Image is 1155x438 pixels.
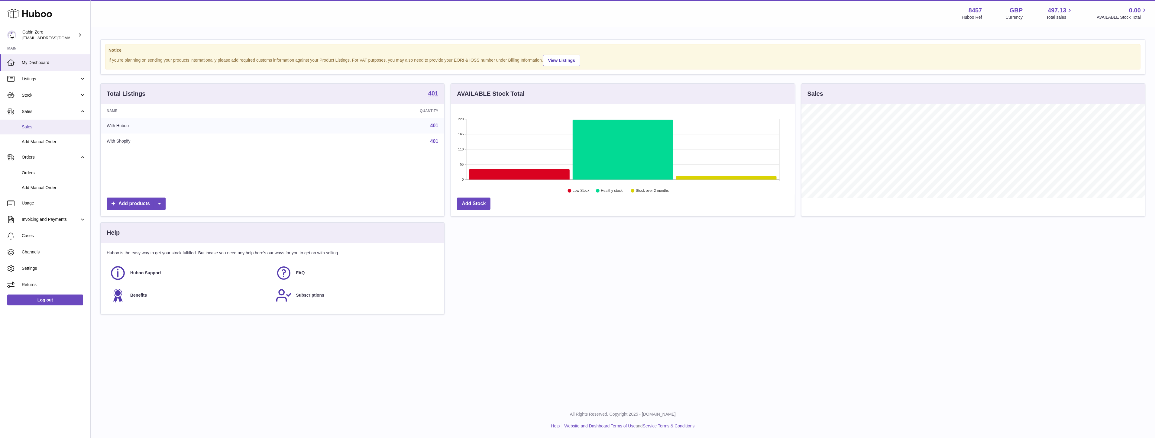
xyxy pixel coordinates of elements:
a: FAQ [276,265,435,281]
text: Stock over 2 months [636,189,669,193]
p: Huboo is the easy way to get your stock fulfilled. But incase you need any help here's our ways f... [107,250,438,256]
strong: GBP [1010,6,1023,14]
td: With Huboo [101,118,286,134]
div: Currency [1006,14,1023,20]
h3: AVAILABLE Stock Total [457,90,524,98]
strong: 401 [428,90,438,96]
strong: 8457 [969,6,982,14]
td: With Shopify [101,134,286,149]
text: 110 [458,147,464,151]
span: FAQ [296,270,305,276]
span: 0.00 [1129,6,1141,14]
a: 401 [428,90,438,98]
a: Benefits [110,287,270,304]
a: View Listings [543,55,580,66]
a: Huboo Support [110,265,270,281]
a: 0.00 AVAILABLE Stock Total [1097,6,1148,20]
span: 497.13 [1048,6,1066,14]
h3: Sales [807,90,823,98]
a: Website and Dashboard Terms of Use [564,424,636,428]
span: AVAILABLE Stock Total [1097,14,1148,20]
span: Usage [22,200,86,206]
text: 0 [462,178,464,181]
p: All Rights Reserved. Copyright 2025 - [DOMAIN_NAME] [95,411,1150,417]
th: Name [101,104,286,118]
text: Healthy stock [601,189,623,193]
text: 220 [458,117,464,121]
span: Orders [22,170,86,176]
a: 401 [430,139,438,144]
a: Log out [7,295,83,305]
a: Service Terms & Conditions [643,424,695,428]
span: Sales [22,124,86,130]
h3: Help [107,229,120,237]
div: If you're planning on sending your products internationally please add required customs informati... [108,54,1137,66]
a: 497.13 Total sales [1046,6,1073,20]
span: Stock [22,92,79,98]
a: Subscriptions [276,287,435,304]
a: 401 [430,123,438,128]
span: Settings [22,266,86,271]
a: Add Stock [457,198,490,210]
div: Huboo Ref [962,14,982,20]
strong: Notice [108,47,1137,53]
span: Orders [22,154,79,160]
text: Low Stock [573,189,590,193]
span: Invoicing and Payments [22,217,79,222]
span: Benefits [130,292,147,298]
th: Quantity [286,104,444,118]
span: Add Manual Order [22,185,86,191]
a: Help [551,424,560,428]
span: My Dashboard [22,60,86,66]
span: Returns [22,282,86,288]
li: and [562,423,694,429]
span: Sales [22,109,79,114]
a: Add products [107,198,166,210]
span: Huboo Support [130,270,161,276]
span: Add Manual Order [22,139,86,145]
div: Cabin Zero [22,29,77,41]
span: Listings [22,76,79,82]
span: Subscriptions [296,292,324,298]
span: Cases [22,233,86,239]
span: [EMAIL_ADDRESS][DOMAIN_NAME] [22,35,89,40]
text: 165 [458,132,464,136]
img: internalAdmin-8457@internal.huboo.com [7,31,16,40]
text: 55 [460,163,464,166]
h3: Total Listings [107,90,146,98]
span: Total sales [1046,14,1073,20]
span: Channels [22,249,86,255]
